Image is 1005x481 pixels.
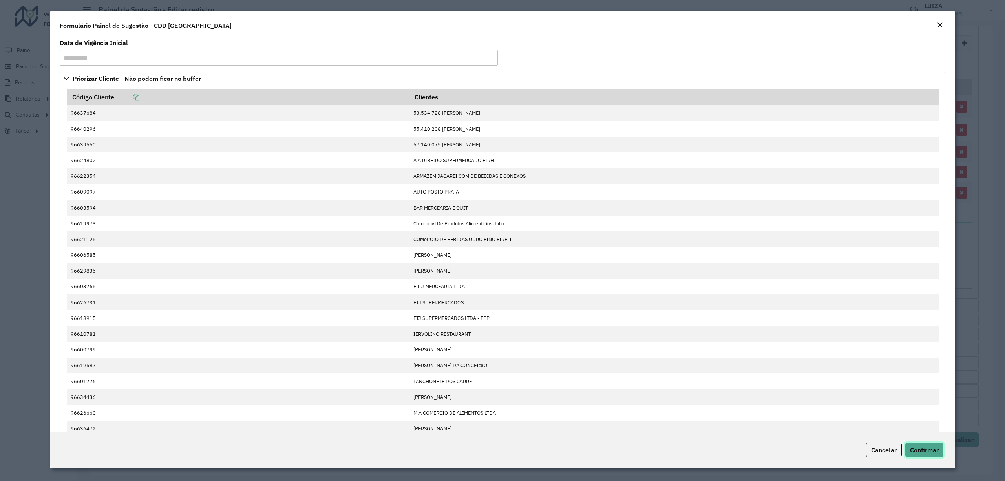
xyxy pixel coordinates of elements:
label: Data de Vigência Inicial [60,38,128,48]
td: 96603765 [67,279,409,294]
td: 96640296 [67,121,409,137]
td: 57.140.075 [PERSON_NAME] [409,137,939,152]
span: Priorizar Cliente - Não podem ficar no buffer [73,75,201,82]
td: FTJ SUPERMERCADOS [409,294,939,310]
td: 96622354 [67,168,409,184]
em: Fechar [937,22,943,28]
span: Confirmar [910,446,939,454]
td: 96606585 [67,247,409,263]
td: BAR MERCEARIA E QUIT [409,200,939,216]
td: 96624802 [67,152,409,168]
a: Copiar [114,93,139,101]
th: Código Cliente [67,89,409,105]
td: 96621125 [67,231,409,247]
td: [PERSON_NAME] [409,389,939,405]
td: 96603594 [67,200,409,216]
td: 96637684 [67,105,409,121]
td: AUTO POSTO PRATA [409,184,939,200]
td: 96626731 [67,294,409,310]
td: ARMAZEM JACAREI COM DE BEBIDAS E CONEXOS [409,168,939,184]
th: Clientes [409,89,939,105]
td: 55.410.208 [PERSON_NAME] [409,121,939,137]
td: A A RIBEIRO SUPERMERCADO EIREL [409,152,939,168]
h4: Formulário Painel de Sugestão - CDD [GEOGRAPHIC_DATA] [60,21,232,30]
td: Comercial De Produtos Alimenticios Julio [409,216,939,231]
td: [PERSON_NAME] DA CONCEIcaO [409,358,939,373]
td: 96634436 [67,389,409,405]
td: 96639550 [67,137,409,152]
td: [PERSON_NAME] [409,421,939,437]
a: Priorizar Cliente - Não podem ficar no buffer [60,72,945,85]
td: 96619587 [67,358,409,373]
td: 96609097 [67,184,409,200]
button: Close [934,20,945,31]
td: [PERSON_NAME] [409,247,939,263]
td: M A COMERCIO DE ALIMENTOS LTDA [409,405,939,421]
td: 96618915 [67,310,409,326]
td: F T J MERCEARIA LTDA [409,279,939,294]
td: [PERSON_NAME] [409,263,939,279]
td: [PERSON_NAME] [409,342,939,358]
td: IERVOLINO RESTAURANT [409,326,939,342]
td: LANCHONETE DOS CARRE [409,373,939,389]
button: Cancelar [866,443,902,457]
button: Confirmar [905,443,944,457]
td: 96619973 [67,216,409,231]
td: 96626660 [67,405,409,421]
td: 96601776 [67,373,409,389]
td: 96629835 [67,263,409,279]
td: 96600799 [67,342,409,358]
td: 96636472 [67,421,409,437]
td: COMeRCIO DE BEBIDAS OURO FINO EIRELI [409,231,939,247]
td: FTJ SUPERMERCADOS LTDA - EPP [409,310,939,326]
td: 96610781 [67,326,409,342]
td: 53.534.728 [PERSON_NAME] [409,105,939,121]
span: Cancelar [871,446,897,454]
